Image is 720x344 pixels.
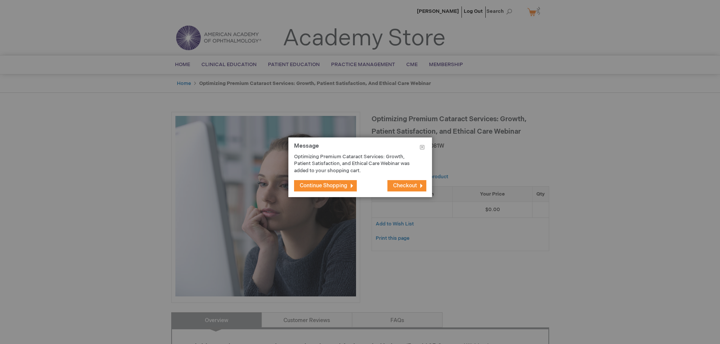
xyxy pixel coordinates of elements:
h1: Message [294,143,426,153]
button: Checkout [387,180,426,191]
p: Optimizing Premium Cataract Services: Growth, Patient Satisfaction, and Ethical Care Webinar was ... [294,153,415,174]
span: Checkout [393,182,417,189]
button: Continue Shopping [294,180,357,191]
span: Continue Shopping [300,182,347,189]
